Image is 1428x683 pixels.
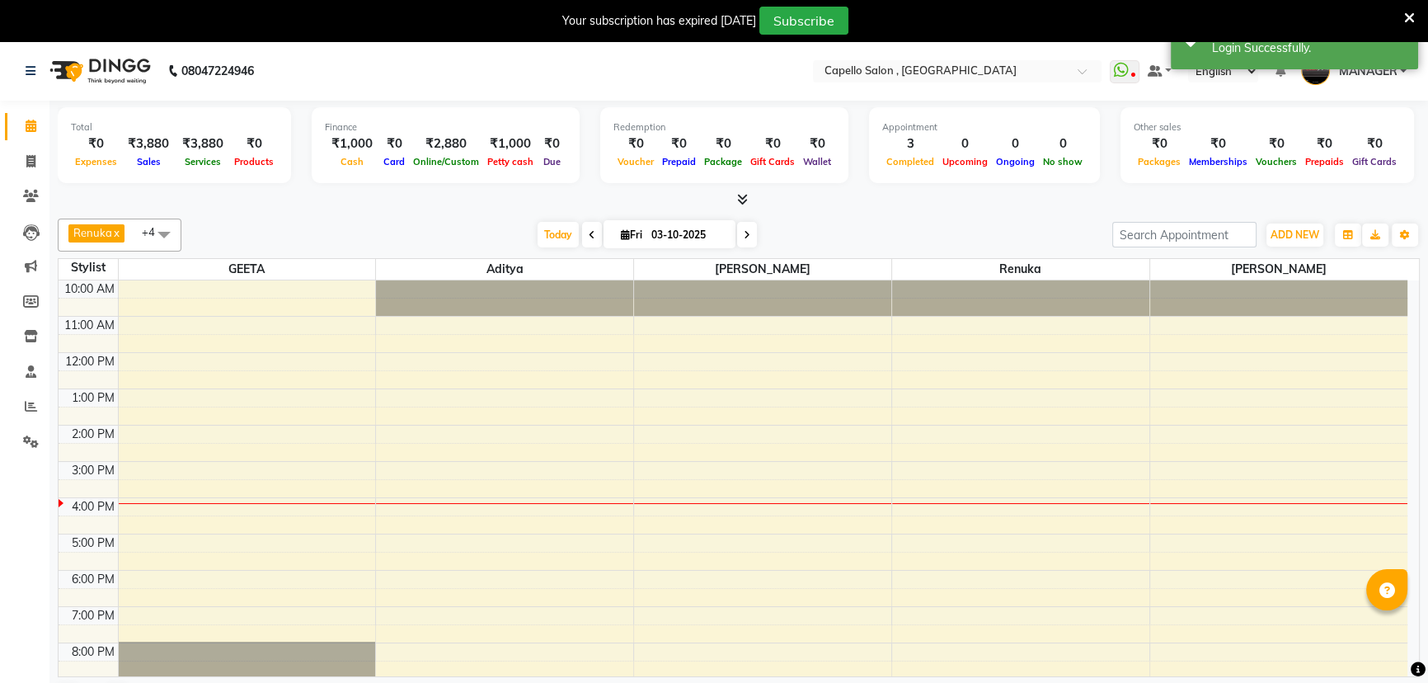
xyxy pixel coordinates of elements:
[71,156,121,167] span: Expenses
[379,134,409,153] div: ₹0
[409,134,483,153] div: ₹2,880
[483,156,538,167] span: Petty cash
[1150,259,1407,280] span: [PERSON_NAME]
[538,222,579,247] span: Today
[1301,156,1348,167] span: Prepaids
[71,120,278,134] div: Total
[68,389,118,407] div: 1:00 PM
[882,134,938,153] div: 3
[1252,134,1301,153] div: ₹0
[42,48,155,94] img: logo
[1348,134,1401,153] div: ₹0
[613,120,835,134] div: Redemption
[1266,224,1323,247] button: ADD NEW
[142,225,167,238] span: +4
[1112,222,1257,247] input: Search Appointment
[59,259,118,276] div: Stylist
[562,12,756,30] div: Your subscription has expired [DATE]
[336,156,368,167] span: Cash
[133,156,165,167] span: Sales
[1185,156,1252,167] span: Memberships
[1134,120,1401,134] div: Other sales
[799,134,835,153] div: ₹0
[112,226,120,239] a: x
[68,498,118,516] div: 4:00 PM
[1212,40,1406,57] div: Login Successfully.
[176,134,230,153] div: ₹3,880
[538,134,566,153] div: ₹0
[73,226,112,239] span: Renuka
[1134,156,1185,167] span: Packages
[68,571,118,588] div: 6:00 PM
[119,259,376,280] span: GEETA
[882,120,1087,134] div: Appointment
[617,228,646,241] span: Fri
[376,259,633,280] span: aditya
[613,156,658,167] span: Voucher
[1134,134,1185,153] div: ₹0
[409,156,483,167] span: Online/Custom
[1252,156,1301,167] span: Vouchers
[700,156,746,167] span: Package
[613,134,658,153] div: ₹0
[71,134,121,153] div: ₹0
[746,134,799,153] div: ₹0
[325,120,566,134] div: Finance
[539,156,565,167] span: Due
[992,156,1039,167] span: Ongoing
[759,7,848,35] button: Subscribe
[646,223,729,247] input: 2025-10-03
[61,280,118,298] div: 10:00 AM
[68,426,118,443] div: 2:00 PM
[68,535,118,552] div: 5:00 PM
[68,643,118,661] div: 8:00 PM
[1301,134,1348,153] div: ₹0
[882,156,938,167] span: Completed
[68,462,118,479] div: 3:00 PM
[658,156,700,167] span: Prepaid
[1301,56,1330,85] img: MANAGER
[1185,134,1252,153] div: ₹0
[379,156,409,167] span: Card
[634,259,891,280] span: [PERSON_NAME]
[230,134,278,153] div: ₹0
[938,156,992,167] span: Upcoming
[483,134,538,153] div: ₹1,000
[1271,228,1319,241] span: ADD NEW
[1338,63,1397,80] span: MANAGER
[799,156,835,167] span: Wallet
[1039,134,1087,153] div: 0
[992,134,1039,153] div: 0
[325,134,379,153] div: ₹1,000
[230,156,278,167] span: Products
[181,48,254,94] b: 08047224946
[658,134,700,153] div: ₹0
[62,353,118,370] div: 12:00 PM
[121,134,176,153] div: ₹3,880
[1348,156,1401,167] span: Gift Cards
[700,134,746,153] div: ₹0
[938,134,992,153] div: 0
[61,317,118,334] div: 11:00 AM
[181,156,225,167] span: Services
[68,607,118,624] div: 7:00 PM
[1039,156,1087,167] span: No show
[746,156,799,167] span: Gift Cards
[892,259,1149,280] span: Renuka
